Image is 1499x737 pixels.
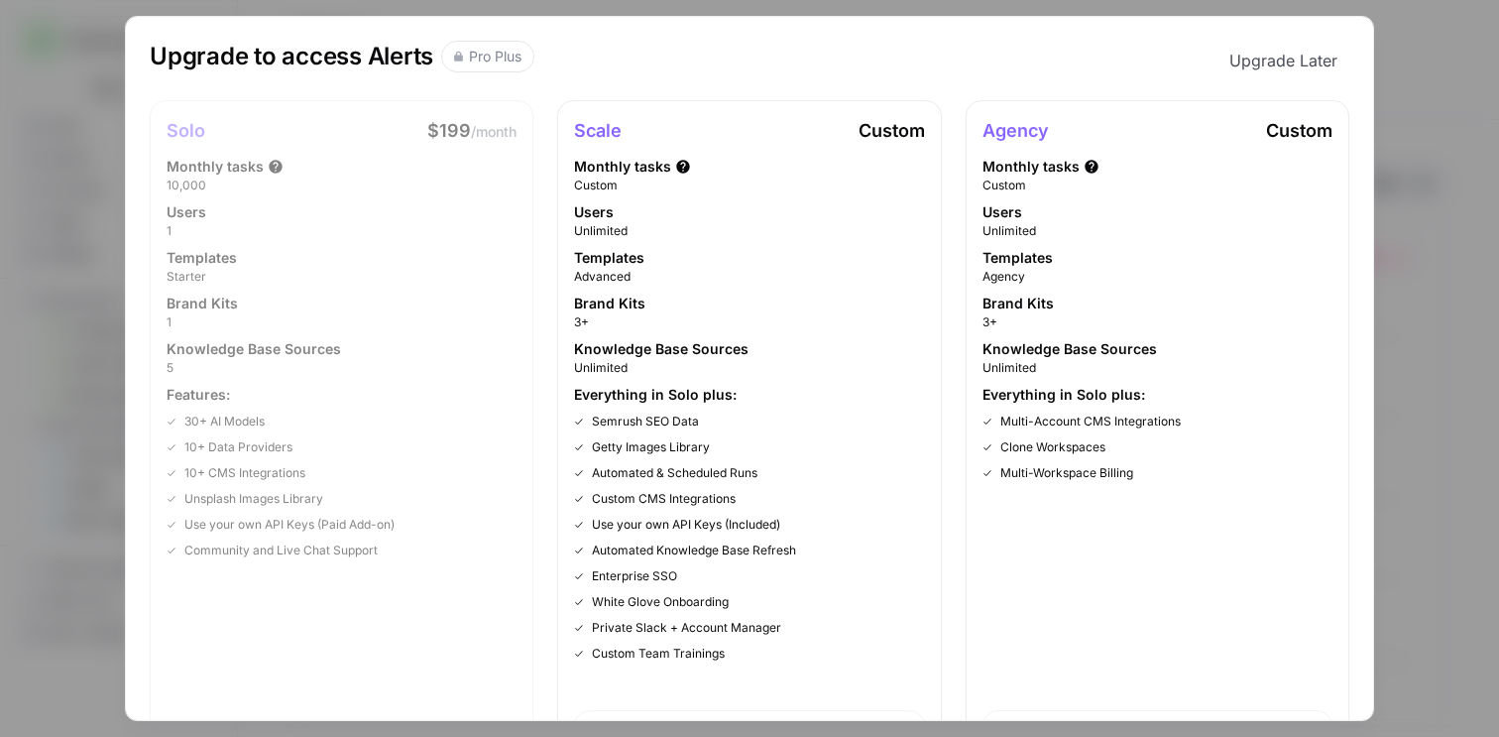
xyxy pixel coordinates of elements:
span: Users [574,202,614,222]
button: Upgrade Later [1217,41,1349,80]
span: 5 [167,359,517,377]
span: Unsplash Images Library [184,490,323,508]
span: Brand Kits [574,294,645,313]
span: Knowledge Base Sources [982,339,1157,359]
span: Automated Knowledge Base Refresh [592,542,796,559]
span: Monthly tasks [574,157,671,177]
span: 3+ [574,313,924,331]
span: Multi-Account CMS Integrations [1000,413,1181,430]
h1: Agency [982,117,1049,145]
span: Templates [982,248,1053,268]
span: Unlimited [982,359,1332,377]
span: Everything in Solo plus: [574,385,924,405]
h1: Solo [167,117,205,145]
span: Custom Team Trainings [592,645,725,663]
span: 1 [167,313,517,331]
span: Advanced [574,268,924,286]
span: Use your own API Keys (Paid Add-on) [184,516,395,534]
h1: Scale [574,117,622,145]
span: /month [471,123,517,140]
span: Unlimited [574,359,924,377]
span: Automated & Scheduled Runs [592,464,757,482]
span: Semrush SEO Data [592,413,699,430]
span: Monthly tasks [982,157,1080,177]
span: Getty Images Library [592,438,710,456]
span: Custom [859,120,925,141]
span: Brand Kits [982,294,1054,313]
span: Templates [574,248,644,268]
h1: Upgrade to access Alerts [150,41,433,80]
span: $199 [427,120,471,141]
span: Custom [574,177,924,194]
span: Custom [1266,120,1332,141]
span: Unlimited [574,222,924,240]
span: Brand Kits [167,294,238,313]
span: Multi-Workspace Billing [1000,464,1133,482]
span: Knowledge Base Sources [574,339,749,359]
span: 10+ CMS Integrations [184,464,305,482]
span: Users [167,202,206,222]
span: Users [982,202,1022,222]
span: Custom CMS Integrations [592,490,736,508]
span: Enterprise SSO [592,567,677,585]
span: Clone Workspaces [1000,438,1105,456]
span: White Glove Onboarding [592,593,729,611]
span: Knowledge Base Sources [167,339,341,359]
span: Features: [167,385,517,405]
span: Private Slack + Account Manager [592,619,781,637]
span: Community and Live Chat Support [184,542,378,559]
span: 10,000 [167,177,517,194]
span: 1 [167,222,517,240]
div: Pro Plus [469,47,521,66]
span: Everything in Solo plus: [982,385,1332,405]
span: Unlimited [982,222,1332,240]
span: 30+ AI Models [184,413,265,430]
span: 3+ [982,313,1332,331]
span: Agency [982,268,1332,286]
span: Monthly tasks [167,157,264,177]
span: Starter [167,268,517,286]
span: 10+ Data Providers [184,438,292,456]
span: Templates [167,248,237,268]
span: Custom [982,177,1332,194]
span: Use your own API Keys (Included) [592,516,780,534]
